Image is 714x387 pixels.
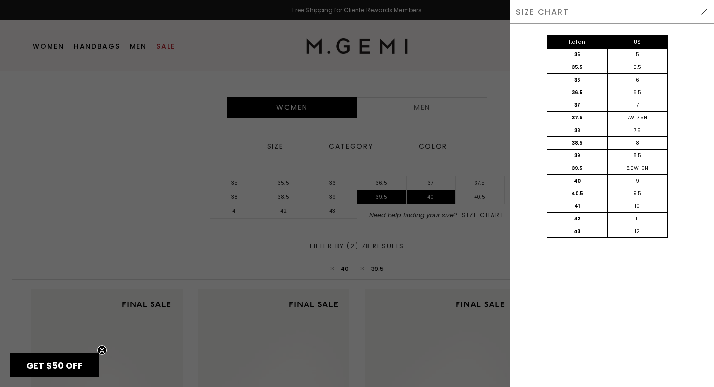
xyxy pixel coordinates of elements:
[547,137,608,149] div: 38.5
[547,86,608,99] div: 36.5
[637,114,647,122] div: 7.5N
[547,99,608,111] div: 37
[607,213,667,225] div: 11
[607,187,667,200] div: 9.5
[626,165,639,172] div: 8.5W
[547,225,608,237] div: 43
[700,8,708,16] img: Hide Drawer
[607,86,667,99] div: 6.5
[607,150,667,162] div: 8.5
[547,150,608,162] div: 39
[627,114,634,122] div: 7W
[607,200,667,212] div: 10
[607,124,667,136] div: 7.5
[607,137,667,149] div: 8
[547,74,608,86] div: 36
[547,162,608,174] div: 39.5
[607,175,667,187] div: 9
[547,175,608,187] div: 40
[547,112,608,124] div: 37.5
[607,61,667,73] div: 5.5
[607,49,667,61] div: 5
[607,99,667,111] div: 7
[547,124,608,136] div: 38
[10,353,99,377] div: GET $50 OFFClose teaser
[547,213,608,225] div: 42
[547,200,608,212] div: 41
[547,49,608,61] div: 35
[641,165,648,172] div: 9N
[26,359,83,371] span: GET $50 OFF
[97,345,107,355] button: Close teaser
[607,74,667,86] div: 6
[607,36,667,48] div: US
[607,225,667,237] div: 12
[547,61,608,73] div: 35.5
[547,36,608,48] div: Italian
[547,187,608,200] div: 40.5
